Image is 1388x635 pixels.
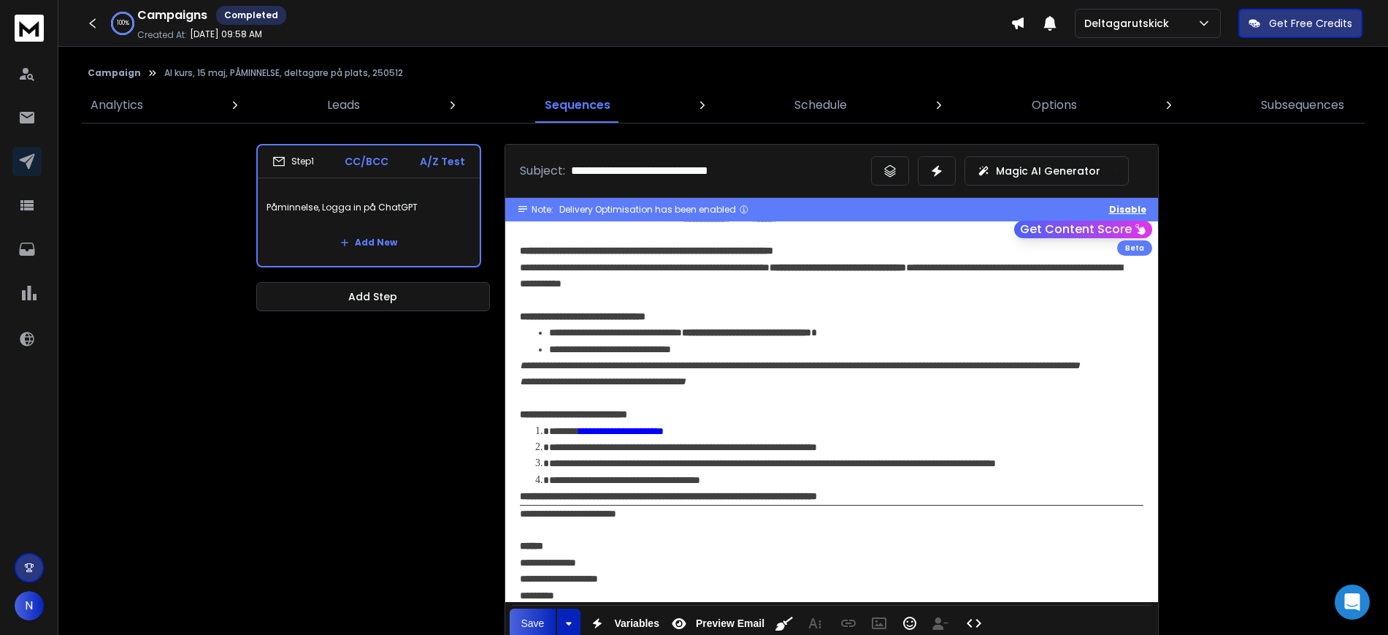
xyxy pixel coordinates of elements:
[693,617,767,630] span: Preview Email
[272,155,314,168] div: Step 1
[1032,96,1077,114] p: Options
[164,67,403,79] p: AI kurs, 15 maj, PÅMINNELSE, deltagare på plats, 250512
[794,96,847,114] p: Schedule
[117,19,129,28] p: 100 %
[545,96,610,114] p: Sequences
[559,204,749,216] div: Delivery Optimisation has been enabled
[88,67,141,79] button: Campaign
[786,88,856,123] a: Schedule
[137,29,187,41] p: Created At:
[1335,585,1370,620] div: Open Intercom Messenger
[256,282,490,311] button: Add Step
[15,591,44,620] button: N
[1261,96,1344,114] p: Subsequences
[996,164,1100,178] p: Magic AI Generator
[82,88,152,123] a: Analytics
[91,96,143,114] p: Analytics
[267,187,471,228] p: Påminnelse, Logga in på ChatGPT
[1238,9,1362,38] button: Get Free Credits
[327,96,360,114] p: Leads
[15,15,44,42] img: logo
[256,144,481,267] li: Step1CC/BCCA/Z TestPåminnelse, Logga in på ChatGPTAdd New
[420,154,465,169] p: A/Z Test
[329,228,409,257] button: Add New
[520,162,565,180] p: Subject:
[1014,221,1152,238] button: Get Content Score
[216,6,286,25] div: Completed
[1269,16,1352,31] p: Get Free Credits
[1252,88,1353,123] a: Subsequences
[965,156,1129,186] button: Magic AI Generator
[1023,88,1086,123] a: Options
[345,154,388,169] p: CC/BCC
[536,88,619,123] a: Sequences
[318,88,369,123] a: Leads
[1084,16,1175,31] p: Deltagarutskick
[1117,240,1152,256] div: Beta
[137,7,207,24] h1: Campaigns
[1109,204,1146,216] button: Disable
[532,204,553,216] span: Note:
[190,28,262,40] p: [DATE] 09:58 AM
[611,617,662,630] span: Variables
